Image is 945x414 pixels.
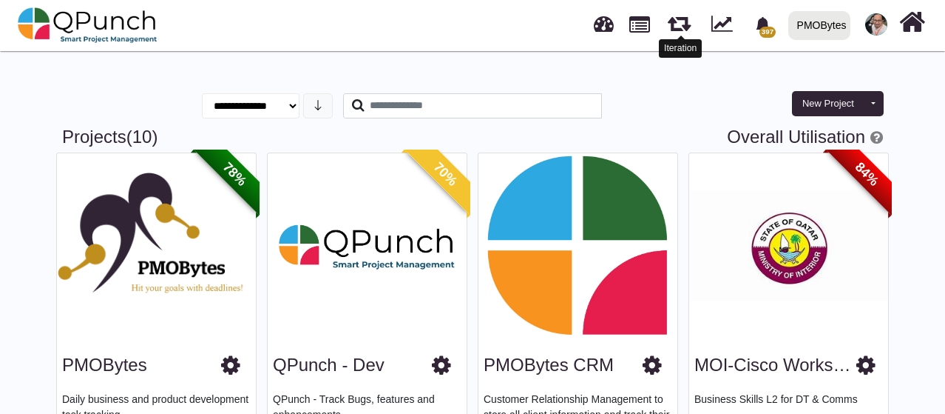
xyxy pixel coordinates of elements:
[594,9,614,31] span: Dashboard
[755,17,770,33] svg: bell fill
[194,133,276,216] span: 78%
[746,1,782,47] a: bell fill397
[484,355,614,375] a: PMOBytes CRM
[782,1,856,50] a: PMOBytes
[704,1,746,50] div: Dynamic Report
[273,355,385,376] h3: QPunch - Dev
[62,127,883,148] h3: Projects )
[62,355,147,376] h3: PMOBytes
[273,355,385,375] a: QPunch - Dev
[404,133,487,216] span: 70%
[312,99,324,111] svg: arrow down
[659,39,702,58] div: Iteration
[826,133,908,216] span: 84%
[759,27,775,38] span: 397
[727,127,865,147] a: Overall Utilisation
[694,355,856,376] h3: MOI-Cisco Workshops
[865,13,887,36] span: Tousiq
[750,11,776,38] div: Notification
[629,10,650,33] span: Projects
[694,355,872,375] a: MOI-Cisco Workshops
[856,1,896,48] a: avatar
[303,93,332,118] button: arrow down
[126,127,152,147] span: Active
[797,13,847,39] div: PMOBytes
[62,355,147,375] a: PMOBytes
[865,127,883,147] a: Help
[484,355,614,376] h3: PMOBytes CRM
[899,8,925,36] i: Home
[865,13,887,36] img: avatar
[18,3,157,47] img: qpunch-sp.fa6292f.png
[792,91,864,116] button: New Project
